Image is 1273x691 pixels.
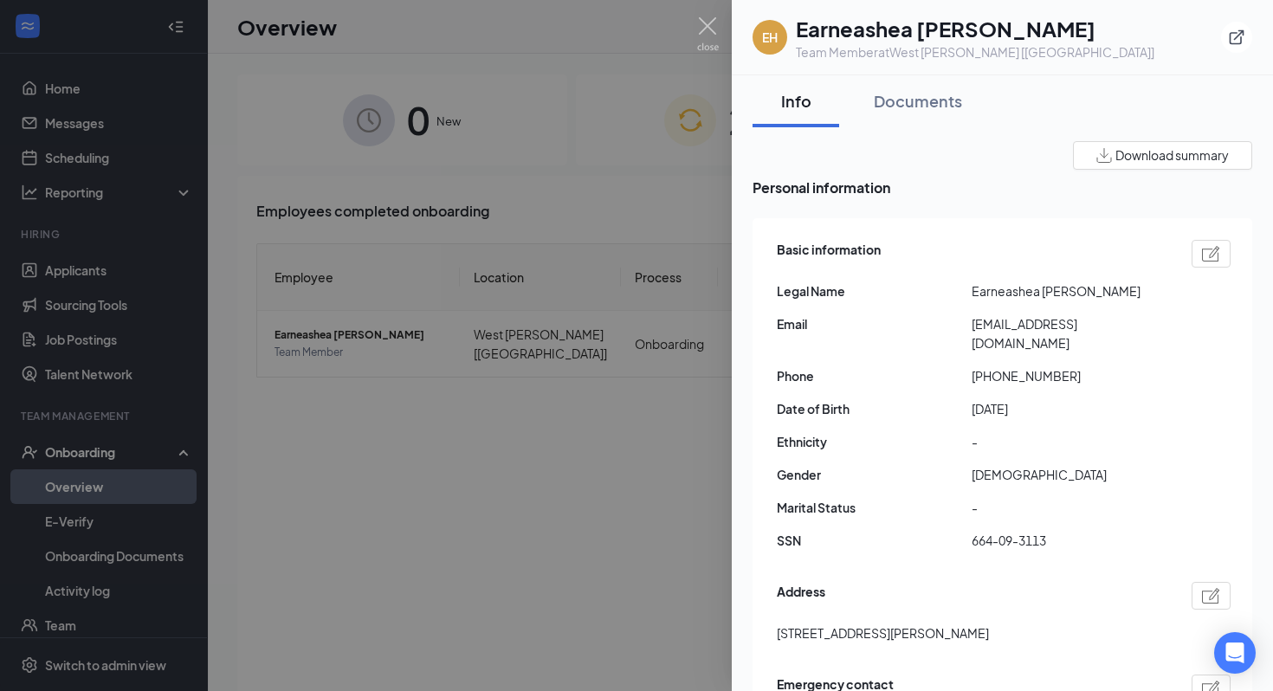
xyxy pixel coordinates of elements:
[1115,146,1229,165] span: Download summary
[972,432,1166,451] span: -
[777,366,972,385] span: Phone
[972,531,1166,550] span: 664-09-3113
[796,14,1154,43] h1: Earneashea [PERSON_NAME]
[762,29,778,46] div: EH
[972,366,1166,385] span: [PHONE_NUMBER]
[972,498,1166,517] span: -
[972,314,1166,352] span: [EMAIL_ADDRESS][DOMAIN_NAME]
[777,531,972,550] span: SSN
[753,177,1252,198] span: Personal information
[777,623,989,643] span: [STREET_ADDRESS][PERSON_NAME]
[972,465,1166,484] span: [DEMOGRAPHIC_DATA]
[1214,632,1256,674] div: Open Intercom Messenger
[777,465,972,484] span: Gender
[1228,29,1245,46] svg: ExternalLink
[777,432,972,451] span: Ethnicity
[777,281,972,300] span: Legal Name
[777,314,972,333] span: Email
[796,43,1154,61] div: Team Member at West [PERSON_NAME] [[GEOGRAPHIC_DATA]]
[1221,22,1252,53] button: ExternalLink
[777,399,972,418] span: Date of Birth
[972,399,1166,418] span: [DATE]
[972,281,1166,300] span: Earneashea [PERSON_NAME]
[777,498,972,517] span: Marital Status
[874,90,962,112] div: Documents
[1073,141,1252,170] button: Download summary
[770,90,822,112] div: Info
[777,582,825,610] span: Address
[777,240,881,268] span: Basic information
